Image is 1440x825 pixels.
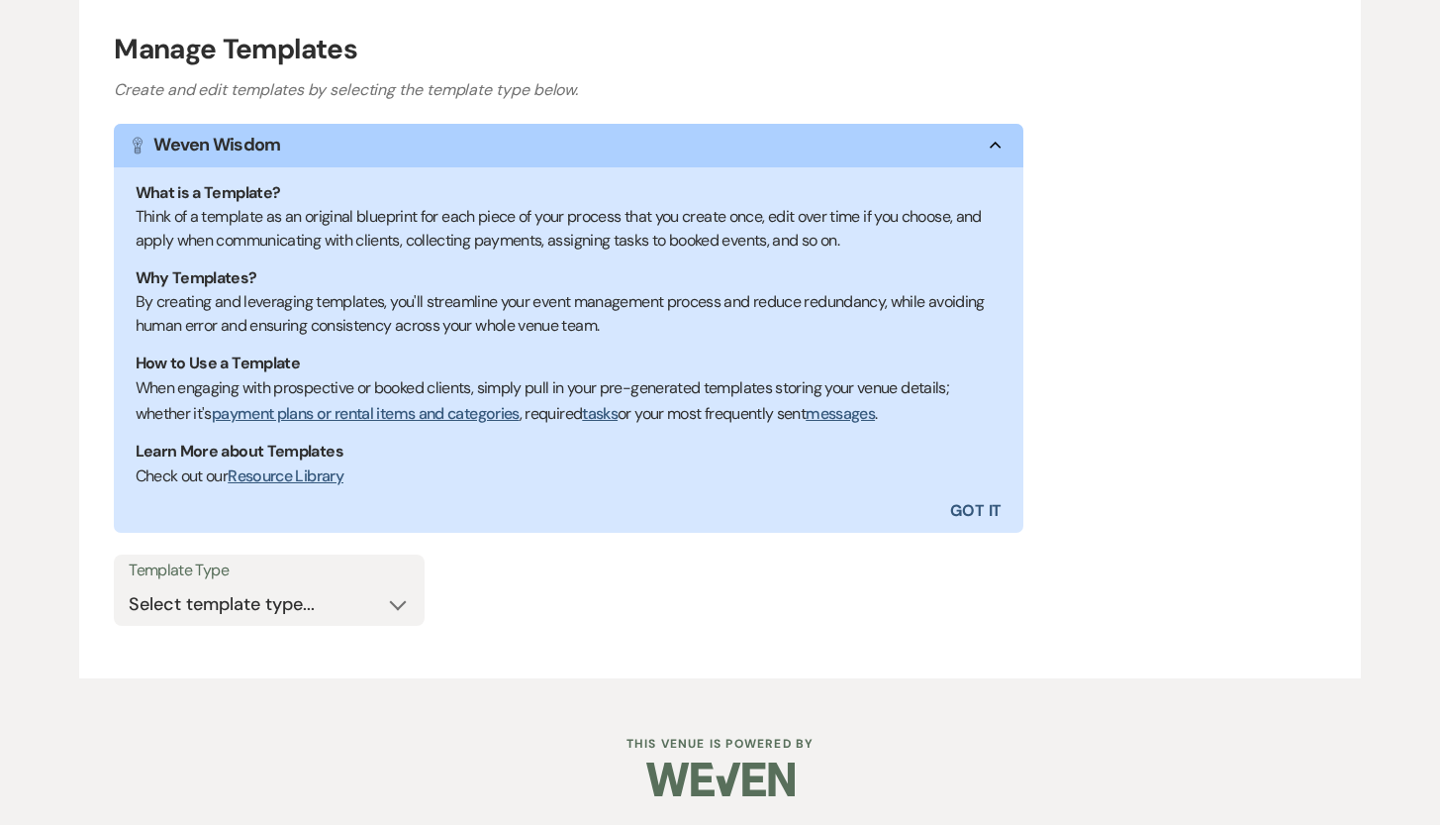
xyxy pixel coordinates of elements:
h1: Manage Templates [114,29,1326,70]
a: payment plans or rental items and categories [212,403,520,424]
p: When engaging with prospective or booked clients, simply pull in your pre-generated templates sto... [136,375,1003,426]
p: Check out our [136,464,1003,489]
a: messages [806,403,875,424]
label: Template Type [129,557,410,585]
a: Resource Library [228,465,343,486]
h3: Create and edit templates by selecting the template type below. [114,78,1326,102]
div: Think of a template as an original blueprint for each piece of your process that you create once,... [136,205,1003,253]
img: Weven Logo [646,745,795,814]
h1: Learn More about Templates [136,440,1003,464]
button: Weven Wisdom [114,124,1022,167]
h1: Weven Wisdom [153,132,280,158]
h1: How to Use a Template [136,352,1003,375]
h1: Why Templates? [136,266,1003,290]
a: tasks [582,403,618,424]
h1: What is a Template? [136,181,1003,205]
button: Got It [568,489,1022,533]
div: By creating and leveraging templates, you'll streamline your event management process and reduce ... [136,290,1003,338]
